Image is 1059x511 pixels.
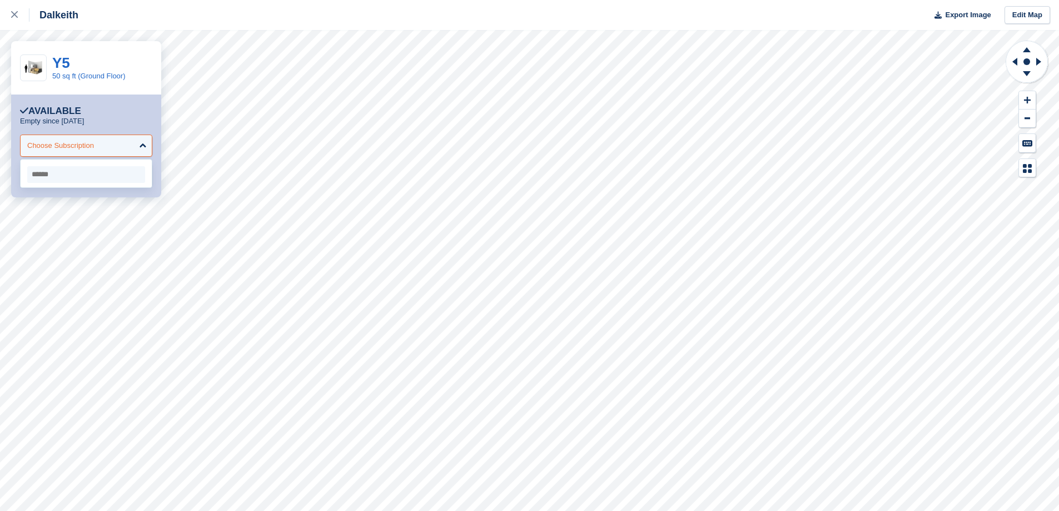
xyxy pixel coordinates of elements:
button: Map Legend [1019,159,1036,177]
img: 50-sqft-unit.jpg [21,58,46,78]
button: Keyboard Shortcuts [1019,134,1036,152]
button: Zoom In [1019,91,1036,110]
button: Export Image [928,6,991,24]
p: Empty since [DATE] [20,117,84,126]
button: Zoom Out [1019,110,1036,128]
span: Export Image [945,9,991,21]
div: Choose Subscription [27,140,94,151]
a: 50 sq ft (Ground Floor) [52,72,126,80]
div: Available [20,106,81,117]
a: Edit Map [1005,6,1050,24]
a: Y5 [52,54,70,71]
div: Dalkeith [29,8,78,22]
